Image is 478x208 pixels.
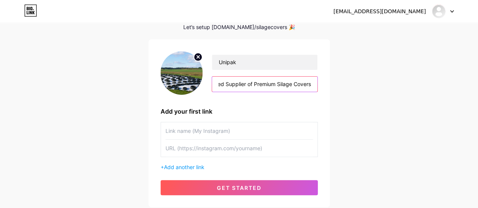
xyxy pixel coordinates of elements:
img: profile pic [161,51,203,95]
input: Link name (My Instagram) [166,122,313,139]
div: [EMAIL_ADDRESS][DOMAIN_NAME] [333,8,426,15]
input: URL (https://instagram.com/yourname) [166,140,313,157]
div: Let’s setup [DOMAIN_NAME]/silagecovers 🎉 [149,24,330,30]
div: + [161,163,318,171]
div: Add your first link [161,107,318,116]
span: get started [217,185,261,191]
input: bio [212,77,317,92]
button: get started [161,180,318,195]
input: Your name [212,55,317,70]
img: silagecovers [432,4,446,18]
span: Add another link [164,164,204,170]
